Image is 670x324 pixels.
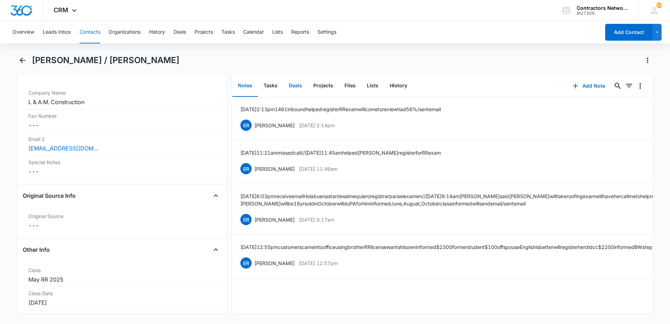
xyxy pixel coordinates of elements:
[221,21,235,43] button: Tasks
[149,21,165,43] button: History
[23,133,221,156] div: Email 2[EMAIL_ADDRESS][DOMAIN_NAME]
[23,245,50,254] h4: Other Info
[566,77,612,94] button: Add Note
[605,24,652,41] button: Add Contact
[656,2,662,8] div: notifications count
[240,106,441,113] p: [DATE] 2:13pm 1461 inbound helped register RR exam will come to review had 56% / sent email
[194,21,213,43] button: Projects
[243,21,264,43] button: Calendar
[28,298,216,307] div: [DATE]
[80,21,100,43] button: Contacts
[17,55,28,66] button: Back
[28,275,216,284] div: May RR 2025
[577,5,628,11] div: account name
[32,55,179,66] h1: [PERSON_NAME] / [PERSON_NAME]
[23,156,221,178] div: Special Notes---
[240,257,252,269] span: ER
[23,287,221,310] div: Class Date[DATE]
[258,75,283,97] button: Tasks
[240,163,252,174] span: ER
[299,216,334,223] p: [DATE] 9:17am
[43,21,71,43] button: Leads Inbox
[28,290,216,297] label: Class Date
[28,221,216,230] dd: ---
[13,21,34,43] button: Overview
[28,89,216,96] label: Company Name
[254,165,295,173] p: [PERSON_NAME]
[232,75,258,97] button: Notes
[635,80,646,92] button: Overflow Menu
[339,75,361,97] button: Files
[361,75,384,97] button: Lists
[299,259,338,267] p: [DATE] 12:57pm
[283,75,308,97] button: Deals
[28,167,216,176] dd: ---
[612,80,623,92] button: Search...
[291,21,309,43] button: Reports
[308,75,339,97] button: Projects
[623,80,635,92] button: Filters
[240,214,252,225] span: ER
[656,2,662,8] span: 10
[54,6,68,14] span: CRM
[23,264,221,287] div: ClassMay RR 2025
[109,21,141,43] button: Organizations
[210,190,221,201] button: Close
[28,158,216,166] label: Special Notes
[23,191,76,200] h4: Original Source Info
[28,313,216,320] label: Notes
[23,86,221,109] div: Company NameL & A.M. Construction
[23,210,221,232] div: Original Source---
[642,55,653,66] button: Actions
[28,212,216,220] label: Original Source
[254,216,295,223] p: [PERSON_NAME]
[23,109,221,133] div: Fax Number---
[28,112,216,120] label: Fax Number
[28,135,216,143] label: Email 2
[317,21,336,43] button: Settings
[254,259,295,267] p: [PERSON_NAME]
[28,121,216,129] dd: ---
[299,165,337,173] p: [DATE] 11:46am
[28,144,98,153] a: [EMAIL_ADDRESS][DOMAIN_NAME]
[28,98,216,106] div: L & A.M. Construction
[240,120,252,131] span: ER
[577,11,628,16] div: account id
[384,75,413,97] button: History
[173,21,186,43] button: Deals
[254,122,295,129] p: [PERSON_NAME]
[299,122,335,129] p: [DATE] 2:14pm
[28,266,216,274] label: Class
[210,244,221,255] button: Close
[272,21,283,43] button: Lists
[240,149,441,156] p: [DATE] 11:21am missed call // [DATE] 11:45am helped [PERSON_NAME] register for RR exam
